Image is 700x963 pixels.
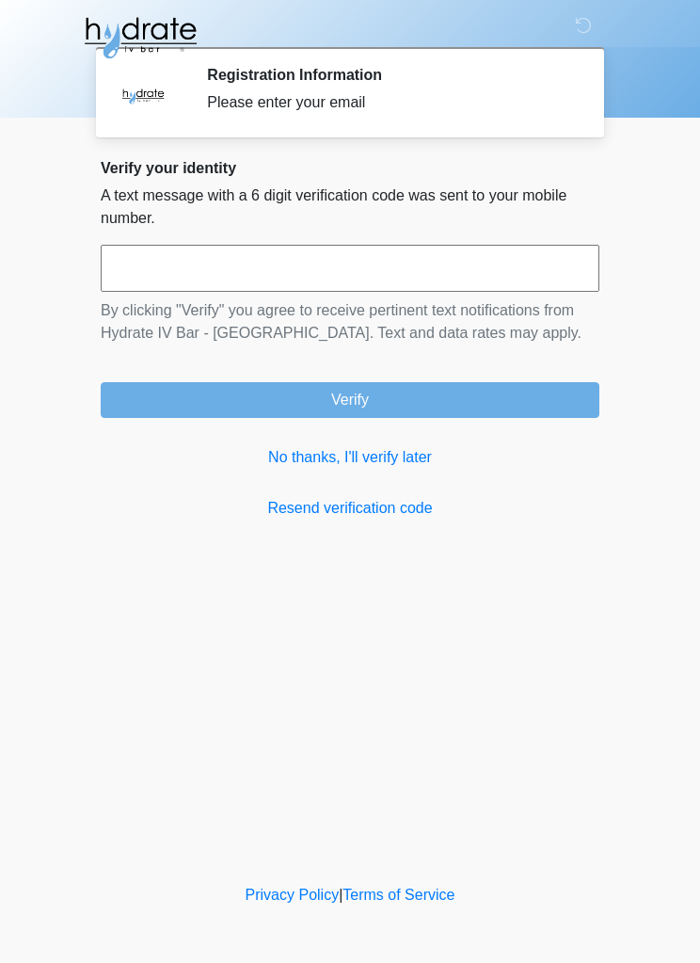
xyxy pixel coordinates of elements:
[101,185,599,230] p: A text message with a 6 digit verification code was sent to your mobile number.
[82,14,199,61] img: Hydrate IV Bar - Glendale Logo
[101,299,599,345] p: By clicking "Verify" you agree to receive pertinent text notifications from Hydrate IV Bar - [GEO...
[101,159,599,177] h2: Verify your identity
[115,66,171,122] img: Agent Avatar
[342,887,454,903] a: Terms of Service
[101,446,599,469] a: No thanks, I'll verify later
[246,887,340,903] a: Privacy Policy
[101,382,599,418] button: Verify
[101,497,599,520] a: Resend verification code
[339,887,342,903] a: |
[207,91,571,114] div: Please enter your email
